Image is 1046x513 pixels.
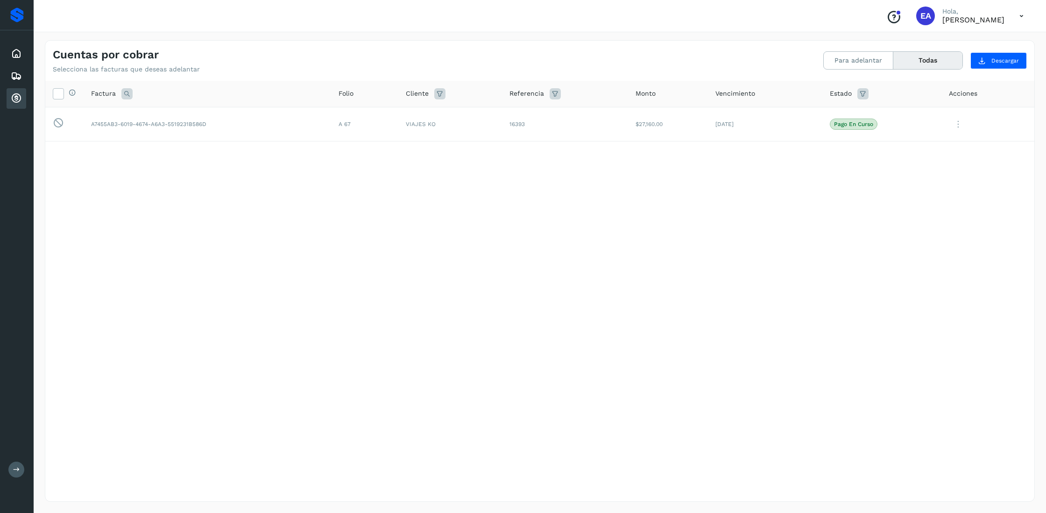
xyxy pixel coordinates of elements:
td: $27,160.00 [628,107,708,141]
span: Estado [830,89,852,98]
span: Descargar [991,56,1019,65]
div: Inicio [7,43,26,64]
div: Embarques [7,66,26,86]
span: Monto [636,89,656,98]
button: Para adelantar [824,52,893,69]
p: Selecciona las facturas que deseas adelantar [53,65,200,73]
span: Cliente [406,89,429,98]
td: A 67 [331,107,398,141]
span: Factura [91,89,116,98]
span: Vencimiento [715,89,755,98]
div: Cuentas por cobrar [7,88,26,109]
td: 16393 [502,107,628,141]
button: Todas [893,52,962,69]
span: Referencia [509,89,544,98]
span: Folio [339,89,353,98]
td: [DATE] [708,107,822,141]
p: ESTEBAN ACEVEDO VELAZQUEZ [942,15,1004,24]
p: Hola, [942,7,1004,15]
span: Acciones [949,89,977,98]
p: Pago en curso [834,121,873,127]
td: A7455AB3-6019-4674-A6A3-5519231B586D [84,107,331,141]
h4: Cuentas por cobrar [53,48,159,62]
button: Descargar [970,52,1027,69]
td: VIAJES KO [398,107,502,141]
